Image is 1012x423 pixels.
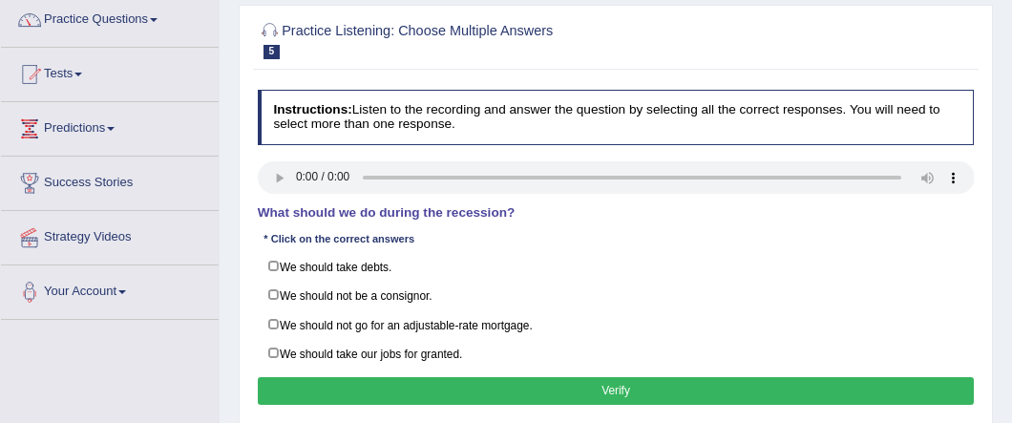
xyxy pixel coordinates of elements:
b: Instructions: [273,102,351,116]
span: 5 [264,45,281,59]
button: Verify [258,377,975,405]
label: We should take our jobs for granted. [258,339,975,369]
a: Success Stories [1,157,219,204]
h4: Listen to the recording and answer the question by selecting all the correct responses. You will ... [258,90,975,144]
a: Your Account [1,265,219,313]
h2: Practice Listening: Choose Multiple Answers [258,19,702,59]
div: * Click on the correct answers [258,232,421,248]
label: We should not go for an adjustable-rate mortgage. [258,310,975,340]
label: We should take debts. [258,252,975,282]
a: Tests [1,48,219,95]
label: We should not be a consignor. [258,281,975,310]
h4: What should we do during the recession? [258,206,975,221]
a: Predictions [1,102,219,150]
a: Strategy Videos [1,211,219,259]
